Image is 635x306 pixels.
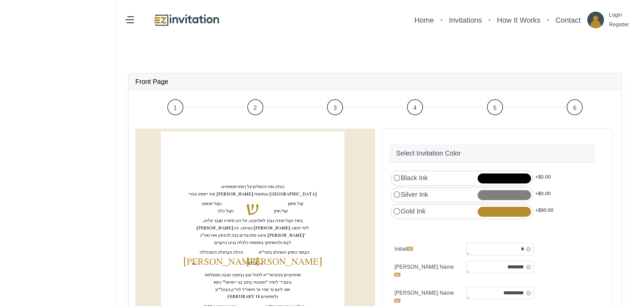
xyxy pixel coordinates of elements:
h4: Front Page [135,78,168,86]
text: ‏[PERSON_NAME] הגיענו, כה [PERSON_NAME] לעד עמנו,‏ [196,225,309,231]
span: 6 [567,99,583,115]
a: 5 [455,97,535,118]
div: +$0.00 [533,171,553,186]
a: 6 [535,97,615,118]
text: ‏בשיר וקול תודה נברך לאלוקינו, על רוב חסדיו שגבר עלינו,‏ [203,218,303,223]
img: ico_account.png [587,12,604,28]
a: 4 [375,97,455,118]
span: 1 [167,99,183,115]
text: ‏לבא ולהשתתף בשמחת כלולת בנינו היקרים‏ [214,240,291,245]
text: ‏עוד ישמע בערי [PERSON_NAME] ובחוצות [GEOGRAPHIC_DATA]‏ [189,191,317,197]
text: ‏ביום ד' לסדר "ושכנתי בתוך בני ישראל" נשא‏ [214,280,292,285]
label: Gold Ink [393,206,425,216]
span: 4 [407,99,423,115]
text: ‏והננו מתכבדים בזה להזמין את מע"כ [PERSON_NAME]'‏ [200,233,305,238]
p: Login Register [609,10,629,30]
label: Black Ink [393,173,428,183]
img: logo.png [153,13,220,27]
span: 2 [247,99,263,115]
a: Contact [552,11,584,29]
a: How It Works [494,11,544,29]
a: Home [411,11,437,29]
span: 3 [327,99,343,115]
text: ‏קול ששון וקול שמחה‏ [202,201,304,206]
a: 1 [135,97,215,118]
text: ‏[PERSON_NAME]‏ [246,256,322,267]
text: ‏שתתקיים בעזהשי''ת למזל טוב ובשעה טובה ומוצלחת‏ [204,272,301,278]
label: [PERSON_NAME] Name [389,261,461,281]
div: +$90.00 [533,204,556,219]
input: Black Ink [394,175,400,181]
text: ‏הבחור החתן המופלג בתוי"ש‏ [259,250,309,255]
a: 2 [215,97,295,118]
a: 3 [295,97,375,118]
text: ‏הכלה הבתולה המהוללה‏ [200,250,243,255]
span: x [526,291,531,296]
text: ‏אור ליום ט' אדר א' תשפ"ד לפ"ק הבעל"ט‏ [215,287,290,292]
span: x [526,247,531,252]
text: ‏תחי‏ [192,262,196,265]
div: +$0.00 [533,187,553,202]
span: 5 [487,99,503,115]
text: ‏ש‏ [246,197,260,220]
a: Invitations [446,11,485,29]
text: ‏[PERSON_NAME]‏ [183,256,259,267]
input: Gold Ink [394,208,400,215]
text: FEBRURARY 18 ולמספרם [227,294,278,299]
input: Silver Ink [394,191,400,198]
text: ‏ני"ו‏ [259,262,263,265]
h5: Select Invitation Color [396,148,461,158]
label: Initial [389,243,461,255]
span: x [526,265,531,270]
text: ‏קול חתן וקול כלה‏ [218,208,288,214]
text: ‏נעלה את ירושלים על ראש שמחתינו‏ [221,184,284,189]
label: Silver Ink [393,189,428,199]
